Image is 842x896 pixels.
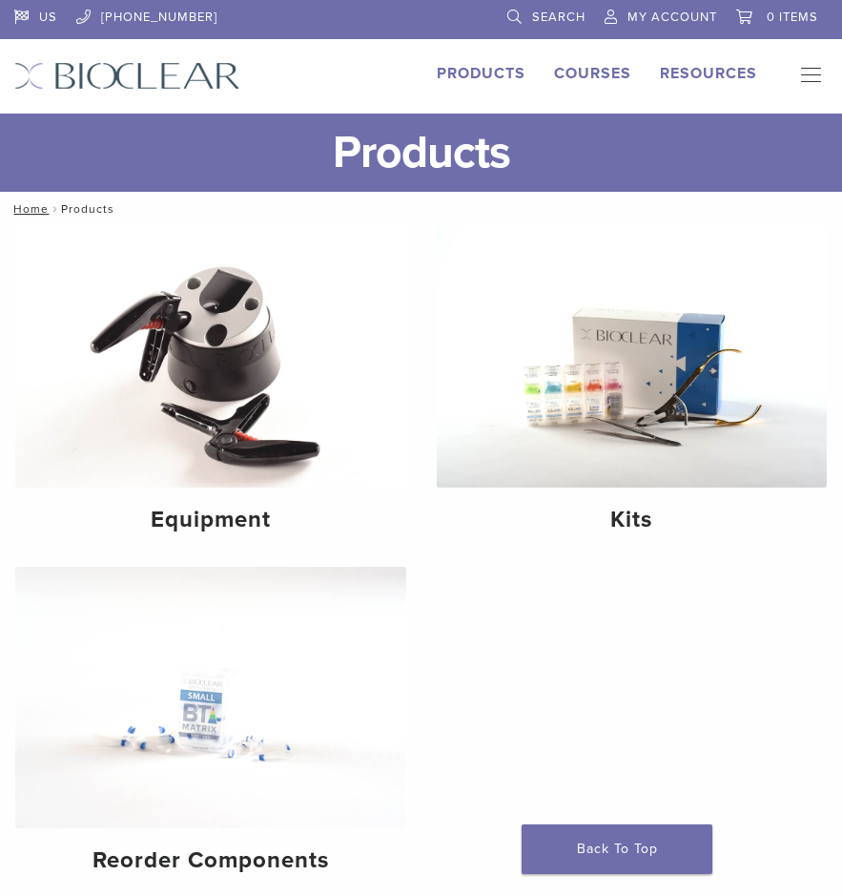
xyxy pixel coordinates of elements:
[15,227,406,488] img: Equipment
[31,844,391,878] h4: Reorder Components
[437,227,828,488] img: Kits
[15,567,406,889] a: Reorder Components
[15,227,406,550] a: Equipment
[437,64,525,83] a: Products
[49,204,61,214] span: /
[532,10,585,25] span: Search
[452,503,812,537] h4: Kits
[767,10,818,25] span: 0 items
[522,824,712,874] a: Back To Top
[627,10,717,25] span: My Account
[15,567,406,827] img: Reorder Components
[786,62,828,91] nav: Primary Navigation
[14,62,240,90] img: Bioclear
[554,64,631,83] a: Courses
[8,202,49,216] a: Home
[660,64,757,83] a: Resources
[437,227,828,550] a: Kits
[31,503,391,537] h4: Equipment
